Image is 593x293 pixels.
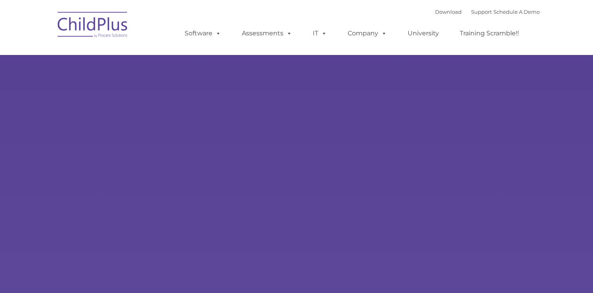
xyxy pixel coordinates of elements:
a: Assessments [234,26,300,41]
a: Company [340,26,395,41]
font: | [435,9,540,15]
a: Schedule A Demo [493,9,540,15]
a: Software [177,26,229,41]
a: Training Scramble!! [452,26,527,41]
a: University [400,26,447,41]
a: Support [471,9,492,15]
a: IT [305,26,335,41]
a: Download [435,9,462,15]
img: ChildPlus by Procare Solutions [54,6,132,46]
